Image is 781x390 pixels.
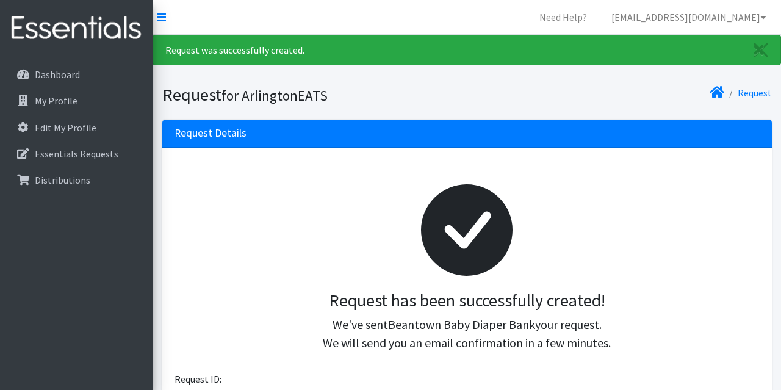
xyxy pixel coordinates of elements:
[530,5,597,29] a: Need Help?
[5,88,148,113] a: My Profile
[5,168,148,192] a: Distributions
[5,62,148,87] a: Dashboard
[175,373,221,385] span: Request ID:
[35,174,90,186] p: Distributions
[5,115,148,140] a: Edit My Profile
[602,5,776,29] a: [EMAIL_ADDRESS][DOMAIN_NAME]
[35,68,80,81] p: Dashboard
[35,95,77,107] p: My Profile
[221,87,328,104] small: for ArlingtonEATS
[184,291,750,311] h3: Request has been successfully created!
[741,35,780,65] a: Close
[388,317,535,332] span: Beantown Baby Diaper Bank
[175,127,247,140] h3: Request Details
[162,84,462,106] h1: Request
[5,142,148,166] a: Essentials Requests
[738,87,772,99] a: Request
[35,148,118,160] p: Essentials Requests
[153,35,781,65] div: Request was successfully created.
[35,121,96,134] p: Edit My Profile
[5,8,148,49] img: HumanEssentials
[184,316,750,352] p: We've sent your request. We will send you an email confirmation in a few minutes.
